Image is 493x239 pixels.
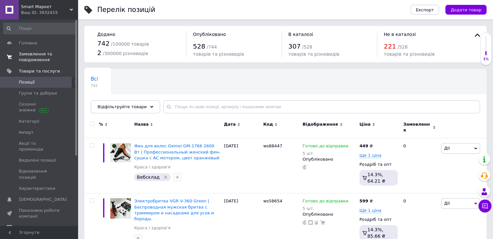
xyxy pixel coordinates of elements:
[137,175,159,180] span: Вебсклад
[19,186,55,191] span: Характеристики
[451,7,481,12] span: Додати товар
[416,7,434,12] span: Експорт
[134,143,220,160] a: Фен для волос Gemei GM-1766 2600 Вт | Профессиональный женский фен-сушка с AC мотором, цвет оранж...
[134,164,170,170] a: Краса і здоров'я
[19,68,60,74] span: Товари та послуги
[19,197,67,202] span: [DEMOGRAPHIC_DATA]
[288,32,313,37] span: В каталозі
[359,199,368,203] b: 599
[19,90,57,96] span: Групи та добірки
[302,211,356,217] div: Опубліковано
[397,44,407,50] span: / 528
[288,51,339,57] span: товарів та різновидів
[110,198,131,218] img: Электробритва VGR V-360 Green | Беспроводная мужская бритва с триммером и насадками для усов и бо...
[481,57,491,62] div: 1%
[359,143,373,149] div: ₴
[19,51,60,63] span: Замовлення та повідомлення
[19,141,60,152] span: Акції та промокоди
[99,121,103,127] span: %
[193,32,226,37] span: Опубліковано
[444,201,450,206] span: Дії
[302,151,348,156] div: 5 шт.
[91,76,98,82] span: Всі
[367,172,385,184] span: 14.3%, 64.21 ₴
[384,32,416,37] span: Не в каталозі
[21,10,78,16] div: Ваш ID: 3932415
[19,225,36,231] span: Відгуки
[444,146,450,151] span: Дії
[19,79,35,85] span: Позиції
[97,32,115,37] span: Додано
[302,206,348,211] div: 5 шт.
[19,130,34,135] span: Імпорт
[19,208,60,219] span: Показники роботи компанії
[134,199,214,221] a: Электробритва VGR V-360 Green | Беспроводная мужская бритва с триммером и насадками для усов и бо...
[163,100,480,113] input: Пошук по назві позиції, артикулу і пошуковим запитам
[478,199,491,212] button: Чат з покупцем
[110,143,131,162] img: Фен для волос Gemei GM-1766 2600 Вт | Профессиональный женский фен-сушка с AC мотором, цвет оранж...
[111,41,149,47] span: / 100000 товарів
[359,162,398,167] div: Роздріб та опт
[97,6,155,13] div: Перелік позицій
[263,143,282,148] span: ws88447
[97,40,110,47] span: 742
[224,121,236,127] span: Дата
[445,5,487,15] button: Додати товар
[263,199,282,203] span: ws58654
[193,42,205,50] span: 528
[367,227,385,239] span: 14.3%, 85.66 ₴
[403,121,431,133] span: Замовлення
[3,23,76,34] input: Пошук
[263,121,273,127] span: Код
[19,40,37,46] span: Головна
[384,42,396,50] span: 221
[384,51,435,57] span: товарів та різновидів
[399,138,440,193] div: 0
[359,217,398,222] div: Роздріб та опт
[302,143,348,150] span: Готово до відправки
[103,51,148,56] span: / 300000 різновидів
[193,51,244,57] span: товарів та різновидів
[411,5,439,15] button: Експорт
[302,44,312,50] span: / 528
[21,4,70,10] span: Smart Маркет
[134,121,148,127] span: Назва
[19,119,39,124] span: Категорії
[134,225,170,231] a: Краса і здоров'я
[91,83,98,88] span: 742
[359,153,381,158] span: Ще 1 ціна
[19,157,56,163] span: Видалені позиції
[97,49,101,57] span: 2
[359,198,373,204] div: ₴
[98,104,147,109] span: Відфільтруйте товари
[302,199,348,205] span: Готово до відправки
[302,121,338,127] span: Відображення
[163,175,168,180] svg: Видалити мітку
[19,101,60,113] span: Сезонні знижки
[302,156,356,162] div: Опубліковано
[359,143,368,148] b: 449
[19,168,60,180] span: Відновлення позицій
[359,208,381,213] span: Ще 1 ціна
[359,121,370,127] span: Ціна
[288,42,301,50] span: 307
[222,138,262,193] div: [DATE]
[207,44,217,50] span: / 744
